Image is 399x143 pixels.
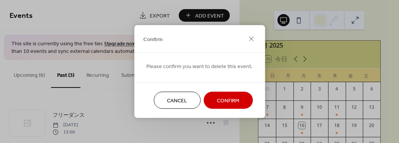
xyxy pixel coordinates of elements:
[143,35,163,43] span: Confirm
[146,63,253,71] span: Please confirm you want to delete this event.
[204,92,253,109] button: Confirm
[167,97,187,105] span: Cancel
[217,97,239,105] span: Confirm
[154,92,200,109] button: Cancel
